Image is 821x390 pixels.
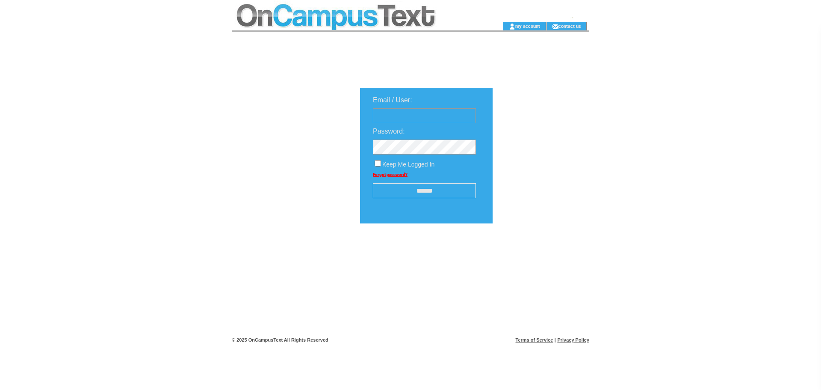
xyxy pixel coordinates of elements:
span: Keep Me Logged In [382,161,434,168]
span: Email / User: [373,96,412,104]
span: | [555,337,556,342]
a: my account [515,23,540,29]
span: © 2025 OnCampusText All Rights Reserved [232,337,328,342]
img: transparent.png;jsessionid=F413B60B13305108101788B944ED7524 [517,245,560,256]
img: contact_us_icon.gif;jsessionid=F413B60B13305108101788B944ED7524 [552,23,558,30]
a: Privacy Policy [557,337,589,342]
img: account_icon.gif;jsessionid=F413B60B13305108101788B944ED7524 [509,23,515,30]
a: Forgot password? [373,172,408,177]
span: Password: [373,128,405,135]
a: Terms of Service [516,337,553,342]
a: contact us [558,23,581,29]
